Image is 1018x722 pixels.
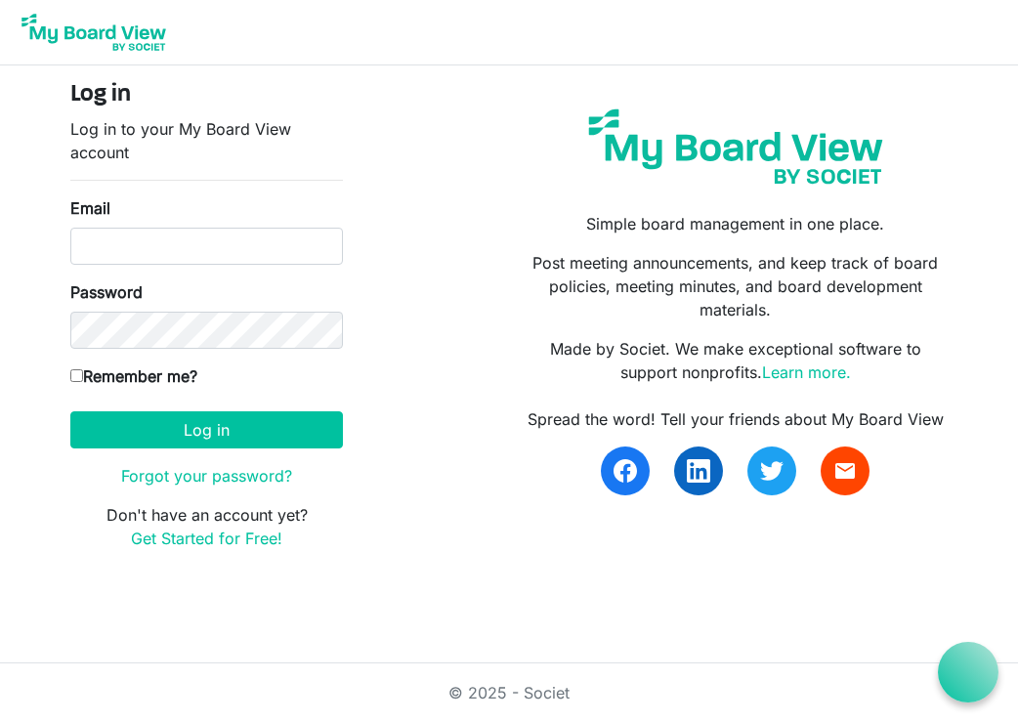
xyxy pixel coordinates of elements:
img: facebook.svg [614,459,637,483]
p: Simple board management in one place. [524,212,948,235]
div: Spread the word! Tell your friends about My Board View [524,407,948,431]
img: My Board View Logo [16,8,172,57]
img: twitter.svg [760,459,784,483]
h4: Log in [70,81,343,109]
p: Log in to your My Board View account [70,117,343,164]
a: Learn more. [762,362,851,382]
label: Email [70,196,110,220]
a: email [821,446,870,495]
p: Post meeting announcements, and keep track of board policies, meeting minutes, and board developm... [524,251,948,321]
a: Forgot your password? [121,466,292,486]
a: © 2025 - Societ [448,683,570,702]
input: Remember me? [70,369,83,382]
label: Password [70,280,143,304]
img: linkedin.svg [687,459,710,483]
button: Log in [70,411,343,448]
span: email [833,459,857,483]
a: Get Started for Free! [131,529,282,548]
label: Remember me? [70,364,197,388]
p: Don't have an account yet? [70,503,343,550]
p: Made by Societ. We make exceptional software to support nonprofits. [524,337,948,384]
img: my-board-view-societ.svg [576,97,895,196]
